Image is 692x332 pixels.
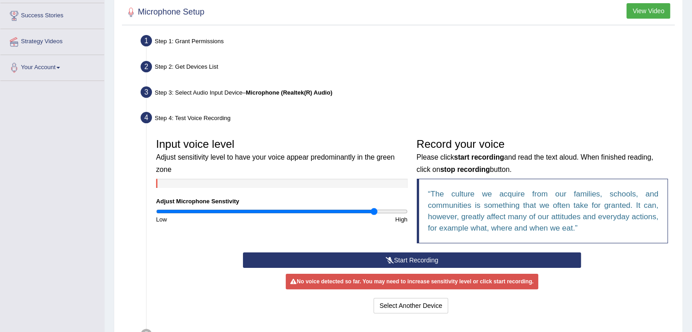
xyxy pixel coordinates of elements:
h3: Record your voice [417,138,668,174]
small: Adjust sensitivity level to have your voice appear predominantly in the green zone [156,153,394,173]
a: Strategy Videos [0,29,104,52]
div: Step 4: Test Voice Recording [136,109,678,129]
h2: Microphone Setup [124,5,204,19]
b: start recording [454,153,504,161]
q: The culture we acquire from our families, schools, and communities is something that we often tak... [428,190,659,232]
label: Adjust Microphone Senstivity [156,197,239,206]
button: View Video [626,3,670,19]
b: Microphone (Realtek(R) Audio) [246,89,332,96]
button: Start Recording [243,252,581,268]
span: – [242,89,332,96]
div: High [282,215,412,224]
button: Select Another Device [374,298,448,313]
div: No voice detected so far. You may need to increase sensitivity level or click start recording. [286,274,538,289]
small: Please click and read the text aloud. When finished reading, click on button. [417,153,653,173]
div: Step 1: Grant Permissions [136,32,678,52]
div: Step 2: Get Devices List [136,58,678,78]
div: Low [152,215,282,224]
a: Success Stories [0,3,104,26]
a: Your Account [0,55,104,78]
b: stop recording [440,166,490,173]
div: Step 3: Select Audio Input Device [136,84,678,104]
h3: Input voice level [156,138,408,174]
